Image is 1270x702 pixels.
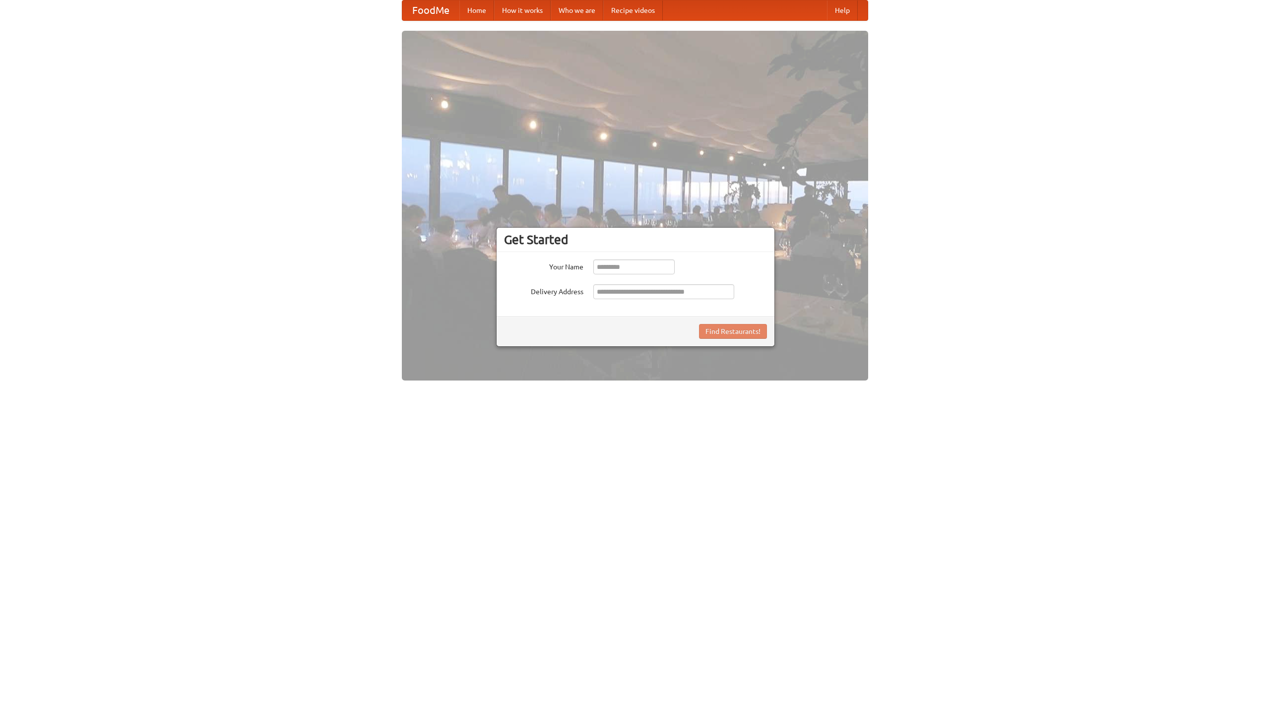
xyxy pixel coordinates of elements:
a: Help [827,0,858,20]
button: Find Restaurants! [699,324,767,339]
h3: Get Started [504,232,767,247]
label: Your Name [504,259,583,272]
a: How it works [494,0,551,20]
label: Delivery Address [504,284,583,297]
a: FoodMe [402,0,459,20]
a: Recipe videos [603,0,663,20]
a: Who we are [551,0,603,20]
a: Home [459,0,494,20]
